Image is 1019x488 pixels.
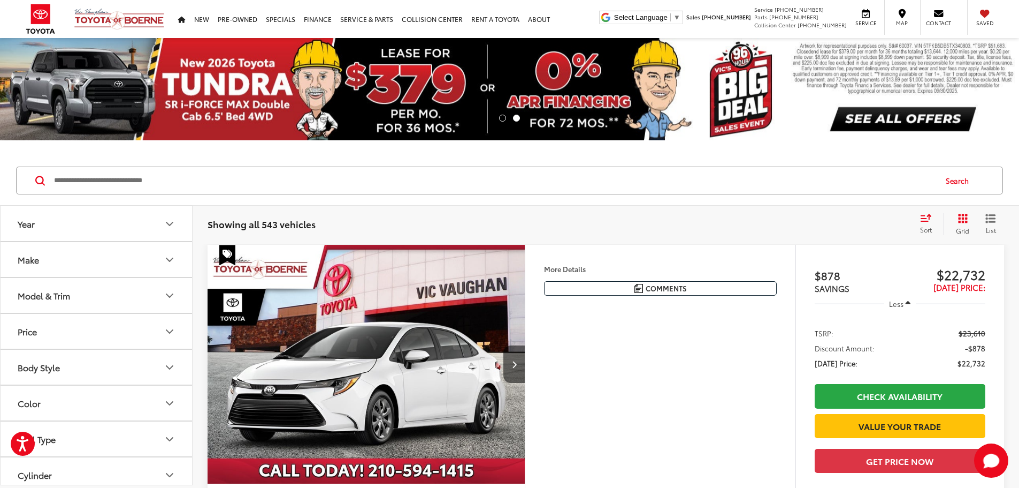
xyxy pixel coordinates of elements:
[163,361,176,374] div: Body Style
[815,414,985,438] a: Value Your Trade
[965,343,985,354] span: -$878
[815,328,833,339] span: TSRP:
[973,19,997,27] span: Saved
[207,245,526,484] img: 2025 Toyota Corolla LE
[18,219,35,229] div: Year
[815,384,985,408] a: Check Availability
[646,283,687,294] span: Comments
[884,294,916,313] button: Less
[53,168,936,193] input: Search by Make, Model, or Keyword
[890,19,914,27] span: Map
[889,299,903,309] span: Less
[959,328,985,339] span: $23,610
[1,386,193,421] button: ColorColor
[673,13,680,21] span: ▼
[207,245,526,484] a: 2025 Toyota Corolla LE2025 Toyota Corolla LE2025 Toyota Corolla LE2025 Toyota Corolla LE
[815,343,875,354] span: Discount Amount:
[1,422,193,456] button: Fuel TypeFuel Type
[544,265,777,273] h4: More Details
[956,226,969,235] span: Grid
[207,245,526,484] div: 2025 Toyota Corolla LE 0
[163,469,176,482] div: Cylinder
[18,326,37,336] div: Price
[163,289,176,302] div: Model & Trim
[920,225,932,234] span: Sort
[219,245,235,265] span: Special
[936,167,984,194] button: Search
[208,217,316,230] span: Showing all 543 vehicles
[18,470,52,480] div: Cylinder
[985,226,996,235] span: List
[614,13,680,21] a: Select Language​
[798,21,847,29] span: [PHONE_NUMBER]
[163,253,176,266] div: Make
[957,358,985,369] span: $22,732
[163,325,176,338] div: Price
[754,5,773,13] span: Service
[18,362,60,372] div: Body Style
[702,13,751,21] span: [PHONE_NUMBER]
[163,433,176,446] div: Fuel Type
[686,13,700,21] span: Sales
[1,242,193,277] button: MakeMake
[503,346,525,383] button: Next image
[900,266,985,282] span: $22,732
[1,206,193,241] button: YearYear
[18,290,70,301] div: Model & Trim
[974,444,1008,478] svg: Start Chat
[915,213,944,235] button: Select sort value
[74,8,165,30] img: Vic Vaughan Toyota of Boerne
[815,282,849,294] span: SAVINGS
[18,434,56,444] div: Fuel Type
[775,5,824,13] span: [PHONE_NUMBER]
[854,19,878,27] span: Service
[634,284,643,293] img: Comments
[933,281,985,293] span: [DATE] Price:
[926,19,951,27] span: Contact
[1,314,193,349] button: PricePrice
[974,444,1008,478] button: Toggle Chat Window
[163,217,176,230] div: Year
[1,278,193,313] button: Model & TrimModel & Trim
[977,213,1004,235] button: List View
[18,254,39,265] div: Make
[944,213,977,235] button: Grid View
[815,267,900,283] span: $878
[769,13,818,21] span: [PHONE_NUMBER]
[18,398,41,408] div: Color
[754,13,768,21] span: Parts
[1,350,193,385] button: Body StyleBody Style
[544,281,777,296] button: Comments
[815,358,857,369] span: [DATE] Price:
[614,13,668,21] span: Select Language
[163,397,176,410] div: Color
[815,449,985,473] button: Get Price Now
[754,21,796,29] span: Collision Center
